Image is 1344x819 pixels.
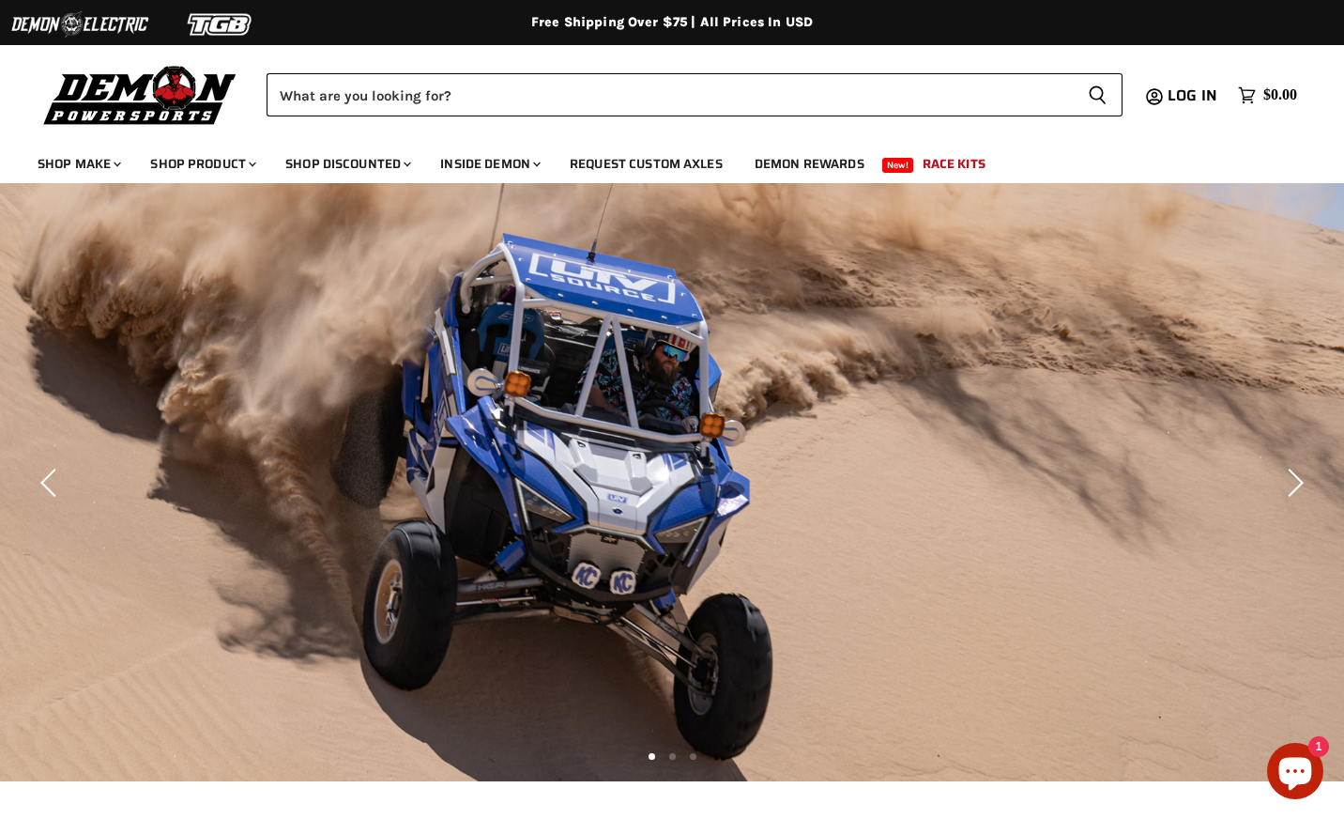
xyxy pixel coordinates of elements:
a: Race Kits [909,145,1000,183]
button: Previous [33,464,70,502]
inbox-online-store-chat: Shopify online store chat [1261,743,1329,804]
input: Search [267,73,1073,116]
img: Demon Powersports [38,61,243,128]
a: Log in [1159,87,1229,104]
a: $0.00 [1229,82,1306,109]
span: $0.00 [1263,86,1297,104]
span: New! [882,158,914,173]
li: Page dot 1 [649,753,655,760]
ul: Main menu [23,137,1292,183]
a: Demon Rewards [741,145,878,183]
li: Page dot 3 [690,753,696,760]
form: Product [267,73,1123,116]
a: Shop Make [23,145,132,183]
a: Inside Demon [426,145,552,183]
a: Shop Product [136,145,267,183]
img: TGB Logo 2 [150,7,291,42]
button: Next [1274,464,1311,502]
li: Page dot 2 [669,753,676,760]
img: Demon Electric Logo 2 [9,7,150,42]
button: Search [1073,73,1123,116]
a: Shop Discounted [271,145,422,183]
span: Log in [1168,84,1217,107]
a: Request Custom Axles [556,145,737,183]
